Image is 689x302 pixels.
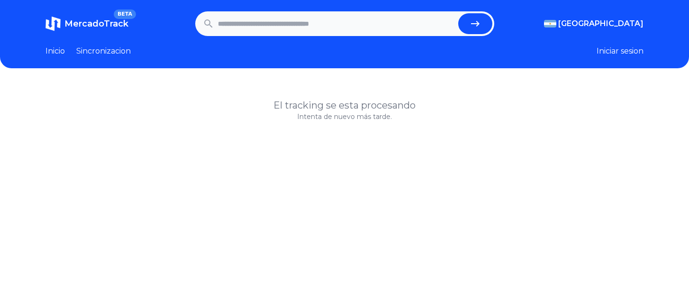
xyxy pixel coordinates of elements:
button: [GEOGRAPHIC_DATA] [544,18,644,29]
a: MercadoTrackBETA [45,16,128,31]
img: Argentina [544,20,556,27]
a: Sincronizacion [76,46,131,57]
p: Intenta de nuevo más tarde. [45,112,644,121]
span: MercadoTrack [64,18,128,29]
h1: El tracking se esta procesando [45,99,644,112]
a: Inicio [45,46,65,57]
span: BETA [114,9,136,19]
button: Iniciar sesion [597,46,644,57]
span: [GEOGRAPHIC_DATA] [558,18,644,29]
img: MercadoTrack [45,16,61,31]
